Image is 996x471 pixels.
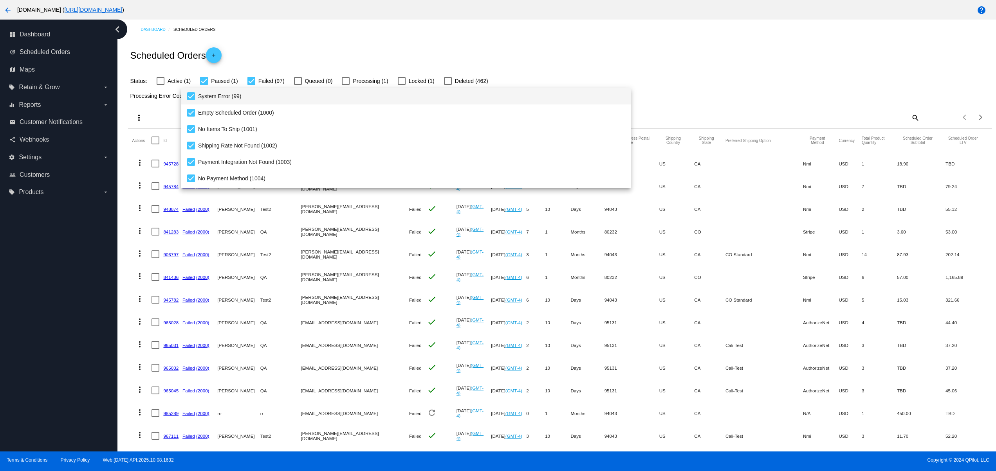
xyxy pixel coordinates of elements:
span: No Items To Ship (1001) [198,121,624,137]
span: Shipping Rate Not Found (1002) [198,137,624,154]
span: System Error (99) [198,88,624,104]
span: Payment Integration Not Found (1003) [198,154,624,170]
span: Empty Scheduled Order (1000) [198,104,624,121]
span: No Payment Method (1004) [198,170,624,187]
span: Payment Failed (2000) [198,187,624,203]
